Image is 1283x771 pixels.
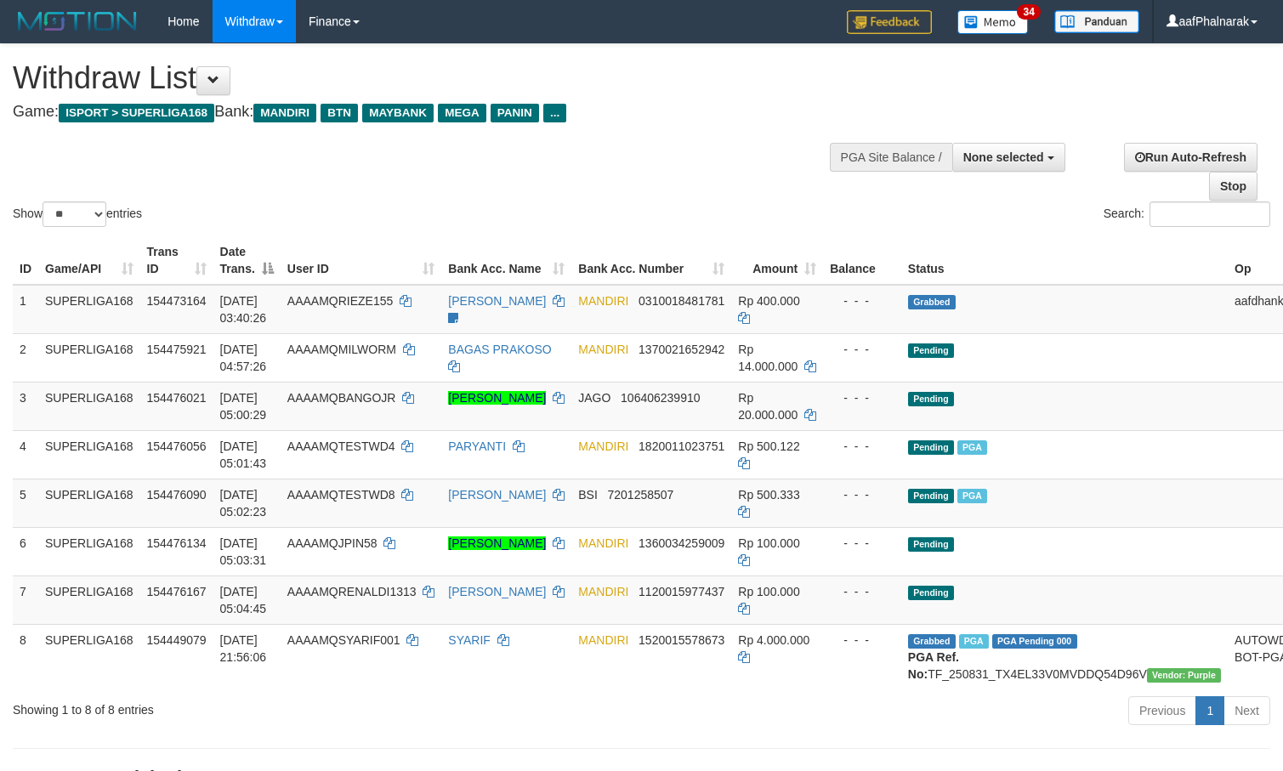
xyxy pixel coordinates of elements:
h1: Withdraw List [13,61,838,95]
span: [DATE] 05:03:31 [220,536,267,567]
span: [DATE] 03:40:26 [220,294,267,325]
span: ... [543,104,566,122]
td: SUPERLIGA168 [38,430,140,479]
span: [DATE] 21:56:06 [220,633,267,664]
td: SUPERLIGA168 [38,382,140,430]
th: Bank Acc. Number: activate to sort column ascending [571,236,731,285]
a: [PERSON_NAME] [448,294,546,308]
a: Next [1223,696,1270,725]
div: - - - [830,632,894,649]
div: Showing 1 to 8 of 8 entries [13,694,522,718]
span: [DATE] 05:04:45 [220,585,267,615]
button: None selected [952,143,1065,172]
span: Rp 4.000.000 [738,633,809,647]
span: AAAAMQRIEZE155 [287,294,394,308]
span: AAAAMQTESTWD4 [287,439,395,453]
span: AAAAMQMILWORM [287,343,396,356]
span: MANDIRI [578,343,628,356]
th: ID [13,236,38,285]
a: [PERSON_NAME] [448,536,546,550]
span: 154476056 [147,439,207,453]
span: Pending [908,343,954,358]
td: 6 [13,527,38,575]
span: Copy 1120015977437 to clipboard [639,585,724,598]
span: PGA Pending [992,634,1077,649]
span: Rp 100.000 [738,585,799,598]
span: Copy 1520015578673 to clipboard [639,633,724,647]
span: AAAAMQSYARIF001 [287,633,400,647]
span: AAAAMQRENALDI1313 [287,585,417,598]
td: TF_250831_TX4EL33V0MVDDQ54D96V [901,624,1228,689]
span: MANDIRI [578,536,628,550]
span: 34 [1017,4,1040,20]
span: Copy 1370021652942 to clipboard [639,343,724,356]
span: Copy 0310018481781 to clipboard [639,294,724,308]
td: 5 [13,479,38,527]
td: 8 [13,624,38,689]
th: Balance [823,236,901,285]
span: Rp 400.000 [738,294,799,308]
div: - - - [830,583,894,600]
span: Copy 1360034259009 to clipboard [639,536,724,550]
span: Pending [908,489,954,503]
div: PGA Site Balance / [830,143,952,172]
a: SYARIF [448,633,491,647]
input: Search: [1150,201,1270,227]
span: Marked by aafmaleo [957,489,987,503]
td: SUPERLIGA168 [38,624,140,689]
span: Vendor URL: https://trx4.1velocity.biz [1147,668,1221,683]
a: [PERSON_NAME] [448,585,546,598]
span: AAAAMQTESTWD8 [287,488,395,502]
div: - - - [830,438,894,455]
select: Showentries [43,201,106,227]
img: Feedback.jpg [847,10,932,34]
a: Run Auto-Refresh [1124,143,1257,172]
span: Copy 106406239910 to clipboard [621,391,700,405]
label: Search: [1104,201,1270,227]
a: [PERSON_NAME] [448,391,546,405]
span: Marked by aafmaleo [957,440,987,455]
span: MANDIRI [578,585,628,598]
span: Copy 1820011023751 to clipboard [639,439,724,453]
td: SUPERLIGA168 [38,575,140,624]
span: MANDIRI [578,633,628,647]
th: Bank Acc. Name: activate to sort column ascending [441,236,571,285]
td: 7 [13,575,38,624]
span: JAGO [578,391,610,405]
div: - - - [830,389,894,406]
a: 1 [1195,696,1224,725]
th: Date Trans.: activate to sort column descending [213,236,281,285]
th: Status [901,236,1228,285]
span: 154476134 [147,536,207,550]
span: MAYBANK [362,104,434,122]
td: 1 [13,285,38,334]
span: [DATE] 05:00:29 [220,391,267,422]
span: ISPORT > SUPERLIGA168 [59,104,214,122]
b: PGA Ref. No: [908,650,959,681]
a: [PERSON_NAME] [448,488,546,502]
span: 154476167 [147,585,207,598]
td: SUPERLIGA168 [38,285,140,334]
td: SUPERLIGA168 [38,479,140,527]
span: MANDIRI [253,104,316,122]
td: 3 [13,382,38,430]
label: Show entries [13,201,142,227]
div: - - - [830,486,894,503]
span: Rp 14.000.000 [738,343,798,373]
span: Pending [908,392,954,406]
td: SUPERLIGA168 [38,333,140,382]
span: 154449079 [147,633,207,647]
td: 4 [13,430,38,479]
span: MANDIRI [578,439,628,453]
div: - - - [830,341,894,358]
span: Pending [908,440,954,455]
th: Amount: activate to sort column ascending [731,236,823,285]
a: PARYANTI [448,439,506,453]
th: Game/API: activate to sort column ascending [38,236,140,285]
span: AAAAMQBANGOJR [287,391,396,405]
a: Stop [1209,172,1257,201]
span: Grabbed [908,634,956,649]
th: Trans ID: activate to sort column ascending [140,236,213,285]
span: [DATE] 05:02:23 [220,488,267,519]
span: 154473164 [147,294,207,308]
